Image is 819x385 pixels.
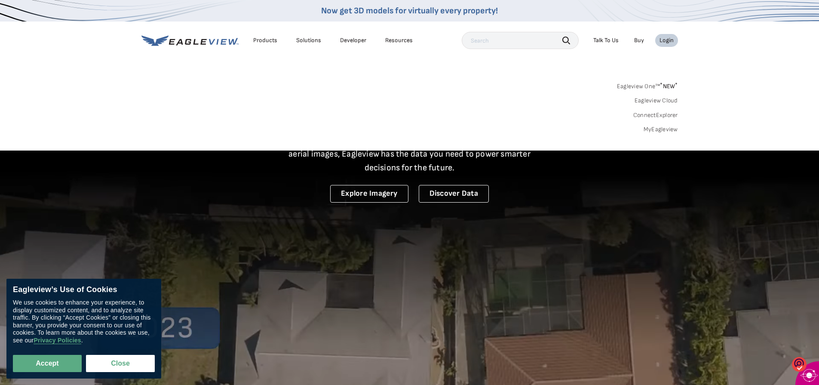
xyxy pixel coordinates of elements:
[13,299,155,344] div: We use cookies to enhance your experience, to display customized content, and to analyze site tra...
[633,111,678,119] a: ConnectExplorer
[593,37,619,44] div: Talk To Us
[13,355,82,372] button: Accept
[34,337,81,344] a: Privacy Policies
[635,97,678,105] a: Eagleview Cloud
[659,37,674,44] div: Login
[13,285,155,295] div: Eagleview’s Use of Cookies
[617,80,678,90] a: Eagleview One™*NEW*
[253,37,277,44] div: Products
[792,356,807,372] img: o1IwAAAABJRU5ErkJggg==
[634,37,644,44] a: Buy
[385,37,413,44] div: Resources
[330,185,408,203] a: Explore Imagery
[86,355,155,372] button: Close
[660,83,678,90] span: NEW
[321,6,498,16] a: Now get 3D models for virtually every property!
[278,133,541,175] p: A new era starts here. Built on more than 3.5 billion high-resolution aerial images, Eagleview ha...
[644,126,678,133] a: MyEagleview
[419,185,489,203] a: Discover Data
[296,37,321,44] div: Solutions
[462,32,579,49] input: Search
[340,37,366,44] a: Developer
